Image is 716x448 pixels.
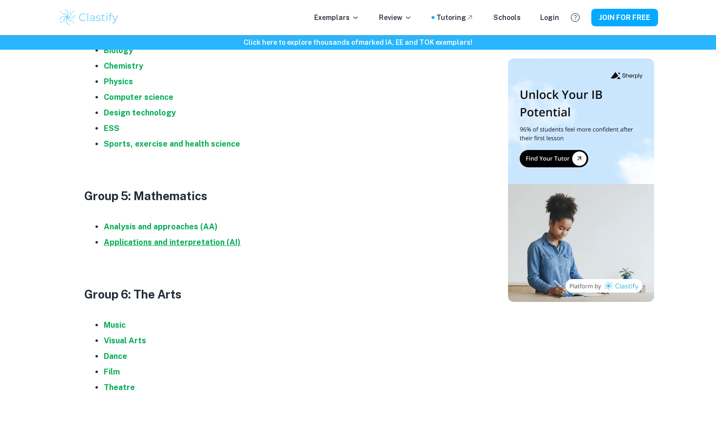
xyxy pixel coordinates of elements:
[104,320,126,330] a: Music
[379,12,412,23] p: Review
[104,108,176,117] a: Design technology
[104,222,218,231] a: Analysis and approaches (AA)
[540,12,559,23] a: Login
[104,93,173,102] a: Computer science
[104,124,119,133] a: ESS
[84,285,474,303] h3: Group 6: The Arts
[104,61,143,71] a: Chemistry
[436,12,474,23] a: Tutoring
[567,9,584,26] button: Help and Feedback
[314,12,359,23] p: Exemplars
[508,58,654,302] img: Thumbnail
[84,187,474,205] h3: Group 5: Mathematics
[104,367,120,376] a: Film
[58,8,120,27] img: Clastify logo
[2,37,714,48] h6: Click here to explore thousands of marked IA, EE and TOK exemplars !
[104,336,146,345] a: Visual Arts
[493,12,521,23] a: Schools
[104,352,127,361] a: Dance
[104,238,241,247] a: Applications and interpretation (AI)
[104,77,133,86] a: Physics
[591,9,658,26] button: JOIN FOR FREE
[104,383,135,392] a: Theatre
[104,139,240,149] a: Sports, exercise and health science
[104,46,133,55] a: Biology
